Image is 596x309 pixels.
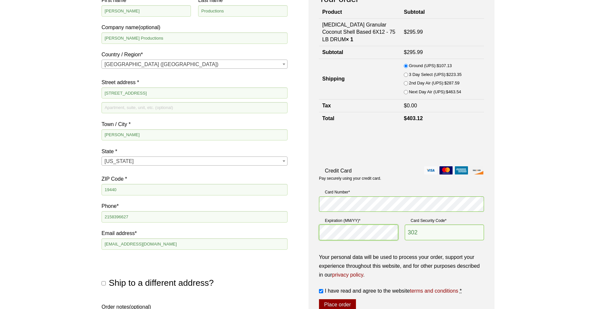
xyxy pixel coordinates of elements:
[470,166,483,174] img: discover
[319,217,398,224] label: Expiration (MM/YY)
[332,272,363,278] a: privacy policy
[446,72,461,77] bdi: 223.35
[446,89,448,94] span: $
[404,103,417,108] bdi: 0.00
[404,116,407,121] span: $
[319,59,400,99] th: Shipping
[409,71,462,78] label: 3 Day Select (UPS):
[102,87,288,99] input: House number and street name
[405,217,484,224] label: Card Security Code
[404,29,423,35] bdi: 295.99
[102,281,106,285] input: Ship to a different address?
[102,60,287,69] span: United States (US)
[109,278,214,288] span: Ship to a different address?
[409,88,461,96] label: Next Day Air (UPS):
[444,81,459,85] bdi: 287.59
[325,288,458,294] span: I have read and agree to the website
[409,62,452,69] label: Ground (UPS):
[404,49,423,55] bdi: 295.99
[437,63,439,68] span: $
[139,25,160,30] span: (optional)
[319,18,400,46] td: [MEDICAL_DATA] Granular Coconut Shell Based 6X12 - 75 LB DRUM
[424,166,437,174] img: visa
[404,49,407,55] span: $
[319,112,400,125] th: Total
[102,78,288,87] label: Street address
[400,6,484,18] th: Subtotal
[319,46,400,59] th: Subtotal
[455,166,468,174] img: amex
[319,176,484,181] p: Pay securely using your credit card.
[319,189,484,195] label: Card Number
[319,187,484,246] fieldset: Payment Info
[404,116,423,121] bdi: 403.12
[102,102,288,113] input: Apartment, suite, unit, etc. (optional)
[409,80,459,87] label: 2nd Day Air (UPS):
[444,81,447,85] span: $
[446,72,449,77] span: $
[446,89,461,94] bdi: 463.54
[102,147,288,156] label: State
[102,157,287,166] span: Pennsylvania
[102,60,288,69] span: Country / Region
[102,202,288,210] label: Phone
[319,166,484,175] label: Credit Card
[404,29,407,35] span: $
[319,132,419,157] iframe: reCAPTCHA
[437,63,452,68] bdi: 107.13
[346,37,353,42] strong: × 1
[319,289,323,293] input: I have read and agree to the websiteterms and conditions *
[410,288,458,294] a: terms and conditions
[460,288,462,294] abbr: required
[319,6,400,18] th: Product
[102,50,288,59] label: Country / Region
[439,166,453,174] img: mastercard
[319,99,400,112] th: Tax
[319,253,484,280] p: Your personal data will be used to process your order, support your experience throughout this we...
[102,120,288,129] label: Town / City
[102,229,288,238] label: Email address
[405,225,484,240] input: CSC
[102,156,288,166] span: State
[404,103,407,108] span: $
[102,174,288,183] label: ZIP Code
